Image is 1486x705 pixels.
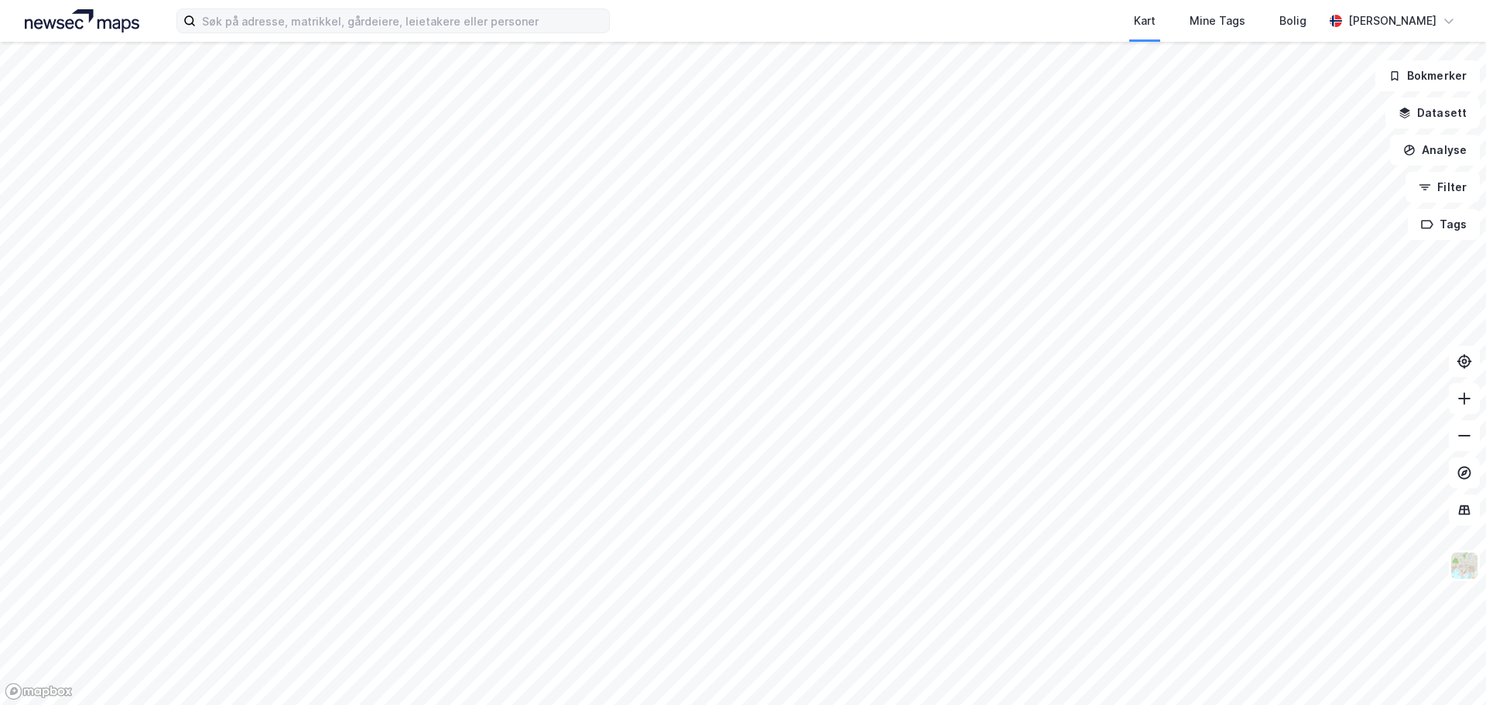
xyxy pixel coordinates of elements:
[25,9,139,33] img: logo.a4113a55bc3d86da70a041830d287a7e.svg
[1190,12,1245,30] div: Mine Tags
[1134,12,1156,30] div: Kart
[1348,12,1436,30] div: [PERSON_NAME]
[196,9,609,33] input: Søk på adresse, matrikkel, gårdeiere, leietakere eller personer
[1279,12,1306,30] div: Bolig
[1409,631,1486,705] iframe: Chat Widget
